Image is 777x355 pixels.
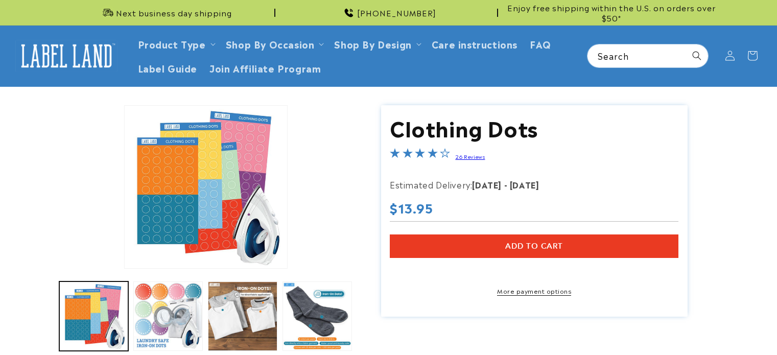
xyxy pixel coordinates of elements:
summary: Shop By Design [328,32,425,56]
a: Join Affiliate Program [203,56,327,80]
span: Shop By Occasion [226,38,315,50]
summary: Shop By Occasion [220,32,328,56]
span: [PHONE_NUMBER] [357,8,436,18]
button: Load image 1 in gallery view [59,281,129,351]
span: $13.95 [390,200,433,216]
span: FAQ [530,38,551,50]
a: More payment options [390,286,678,295]
strong: - [504,178,508,191]
summary: Product Type [132,32,220,56]
span: Join Affiliate Program [209,62,321,74]
a: Label Land [12,36,122,76]
strong: [DATE] [510,178,539,191]
h1: Clothing Dots [390,114,678,140]
button: Search [686,44,708,67]
span: Label Guide [138,62,198,74]
a: FAQ [524,32,557,56]
img: Label Land [15,40,117,72]
a: Care instructions [426,32,524,56]
a: Label Guide [132,56,204,80]
button: Load image 2 in gallery view [133,281,203,351]
button: Load image 4 in gallery view [282,281,352,351]
span: Care instructions [432,38,517,50]
button: Add to cart [390,234,678,258]
a: Shop By Design [334,37,411,51]
span: Add to cart [505,242,563,251]
strong: [DATE] [472,178,502,191]
span: Enjoy free shipping within the U.S. on orders over $50* [502,3,721,22]
span: 4.0-star overall rating [390,149,450,161]
a: Product Type [138,37,206,51]
span: Next business day shipping [116,8,232,18]
p: Estimated Delivery: [390,177,645,192]
button: Load image 3 in gallery view [208,281,277,351]
a: 26 Reviews [455,153,485,160]
iframe: Gorgias Floating Chat [562,307,767,345]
